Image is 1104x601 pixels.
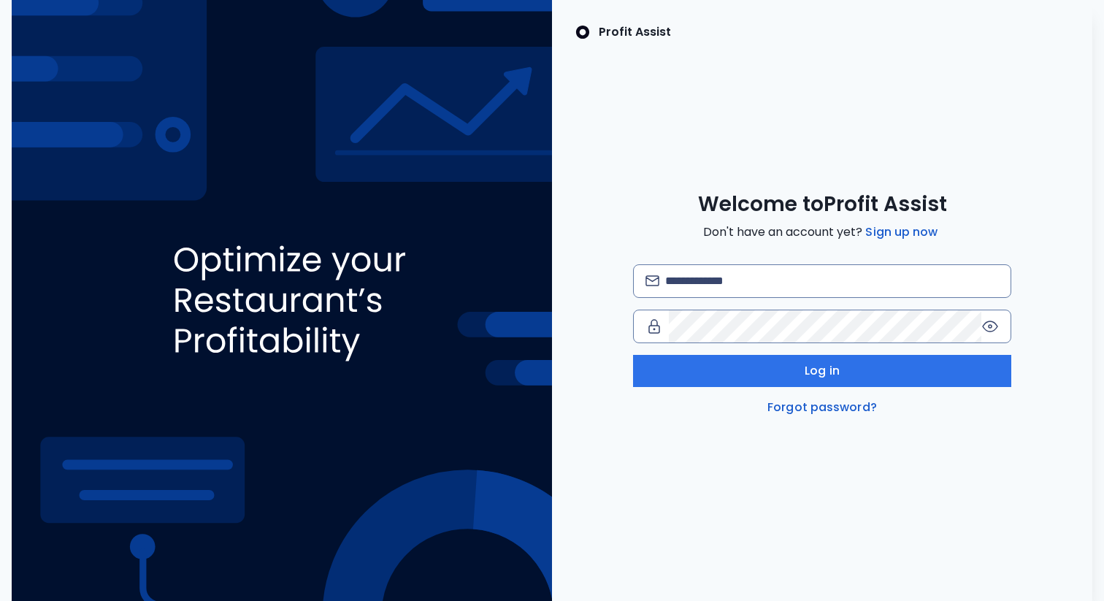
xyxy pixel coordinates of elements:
a: Forgot password? [764,399,880,416]
a: Sign up now [862,223,940,241]
img: email [645,275,659,286]
img: SpotOn Logo [575,23,590,41]
span: Welcome to Profit Assist [698,191,947,218]
p: Profit Assist [599,23,671,41]
button: Log in [633,355,1011,387]
span: Log in [805,362,840,380]
span: Don't have an account yet? [703,223,940,241]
